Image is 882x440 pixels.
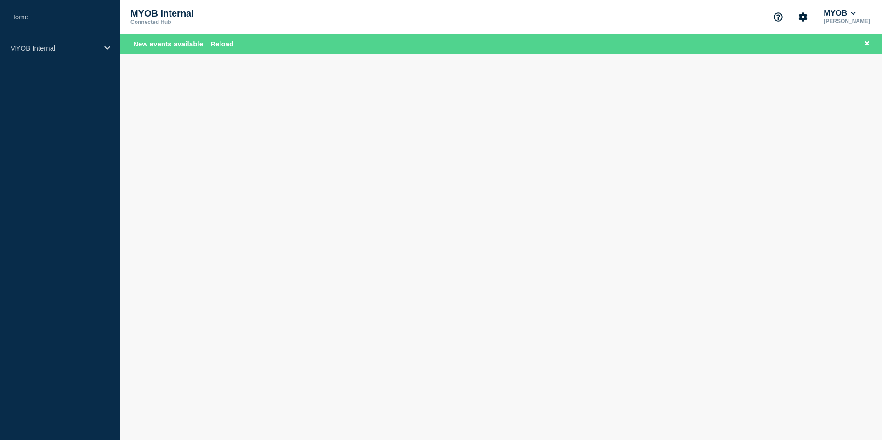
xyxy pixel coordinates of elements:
button: MYOB [822,9,858,18]
button: Reload [210,40,233,48]
p: MYOB Internal [10,44,98,52]
button: Support [769,7,788,27]
p: MYOB Internal [130,8,314,19]
span: New events available [133,40,203,48]
p: [PERSON_NAME] [822,18,872,24]
button: Account settings [793,7,813,27]
p: Connected Hub [130,19,171,25]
